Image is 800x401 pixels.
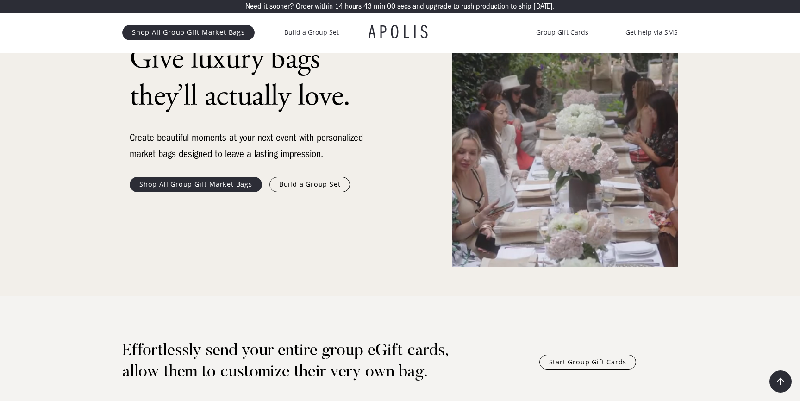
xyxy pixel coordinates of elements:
[625,27,678,38] a: Get help via SMS
[536,27,588,38] a: Group Gift Cards
[122,341,483,383] h1: Effortlessly send your entire group eGift cards, allow them to customize their very own bag.
[363,2,372,11] p: 43
[345,2,362,11] p: hours
[387,2,395,11] p: 00
[122,25,255,40] a: Shop All Group Gift Market Bags
[539,355,637,370] a: Start Group Gift Cards
[374,2,385,11] p: min
[130,130,370,162] div: Create beautiful moments at your next event with personalized market bags designed to leave a las...
[245,2,333,11] p: Need it sooner? Order within
[369,23,431,42] a: APOLIS
[412,2,555,11] p: and upgrade to rush production to ship [DATE].
[130,41,370,115] h1: Give luxury bags they’ll actually love.
[397,2,411,11] p: secs
[335,2,343,11] p: 14
[130,177,262,192] a: Shop All Group Gift Market Bags
[284,27,339,38] a: Build a Group Set
[269,177,350,192] a: Build a Group Set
